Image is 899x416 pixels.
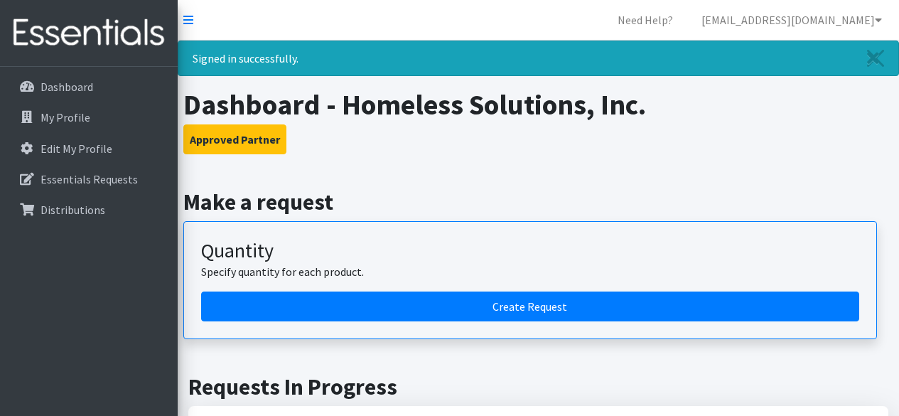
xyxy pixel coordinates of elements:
[41,142,112,156] p: Edit My Profile
[853,41,898,75] a: Close
[41,203,105,217] p: Distributions
[606,6,684,34] a: Need Help?
[690,6,893,34] a: [EMAIL_ADDRESS][DOMAIN_NAME]
[6,165,172,193] a: Essentials Requests
[6,196,172,224] a: Distributions
[201,239,859,263] h3: Quantity
[201,292,859,321] a: Create a request by quantity
[6,9,172,57] img: HumanEssentials
[41,172,138,186] p: Essentials Requests
[183,188,894,215] h2: Make a request
[201,263,859,280] p: Specify quantity for each product.
[41,80,93,94] p: Dashboard
[188,373,888,400] h2: Requests In Progress
[6,134,172,163] a: Edit My Profile
[6,103,172,132] a: My Profile
[183,124,286,154] button: Approved Partner
[6,73,172,101] a: Dashboard
[183,87,894,122] h1: Dashboard - Homeless Solutions, Inc.
[41,110,90,124] p: My Profile
[178,41,899,76] div: Signed in successfully.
